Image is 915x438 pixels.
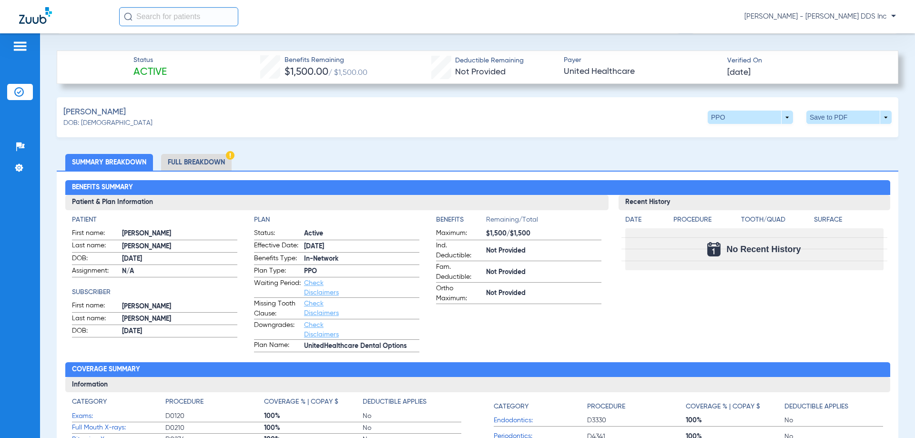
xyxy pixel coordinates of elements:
[122,266,237,276] span: N/A
[65,362,890,377] h2: Coverage Summary
[686,402,760,412] h4: Coverage % | Copay $
[486,288,601,298] span: Not Provided
[363,411,461,421] span: No
[494,397,587,415] app-breakdown-title: Category
[63,118,152,128] span: DOB: [DEMOGRAPHIC_DATA]
[285,55,367,65] span: Benefits Remaining
[363,397,427,407] h4: Deductible Applies
[72,423,165,433] span: Full Mouth X-rays:
[587,397,686,415] app-breakdown-title: Procedure
[264,397,338,407] h4: Coverage % | Copay $
[119,7,238,26] input: Search for patients
[673,215,738,225] h4: Procedure
[673,215,738,228] app-breakdown-title: Procedure
[254,340,301,352] span: Plan Name:
[122,326,237,336] span: [DATE]
[806,111,892,124] button: Save to PDF
[285,67,328,77] span: $1,500.00
[63,106,126,118] span: [PERSON_NAME]
[254,254,301,265] span: Benefits Type:
[625,215,665,225] h4: Date
[486,215,601,228] span: Remaining/Total
[264,411,363,421] span: 100%
[72,215,237,225] h4: Patient
[254,241,301,252] span: Effective Date:
[304,229,419,239] span: Active
[564,66,719,78] span: United Healthcare
[784,397,883,415] app-breakdown-title: Deductible Applies
[72,254,119,265] span: DOB:
[72,397,165,410] app-breakdown-title: Category
[304,341,419,351] span: UnitedHealthcare Dental Options
[328,69,367,77] span: / $1,500.00
[619,195,890,210] h3: Recent History
[455,68,506,76] span: Not Provided
[727,56,883,66] span: Verified On
[304,322,339,338] a: Check Disclaimers
[19,7,52,24] img: Zuub Logo
[124,12,132,21] img: Search Icon
[726,244,801,254] span: No Recent History
[161,154,232,171] li: Full Breakdown
[564,55,719,65] span: Payer
[122,302,237,312] span: [PERSON_NAME]
[587,402,625,412] h4: Procedure
[12,41,28,52] img: hamburger-icon
[72,397,107,407] h4: Category
[727,67,751,79] span: [DATE]
[686,397,784,415] app-breakdown-title: Coverage % | Copay $
[72,228,119,240] span: First name:
[867,392,915,438] iframe: Chat Widget
[486,246,601,256] span: Not Provided
[65,154,153,171] li: Summary Breakdown
[708,111,793,124] button: PPO
[122,242,237,252] span: [PERSON_NAME]
[72,326,119,337] span: DOB:
[436,228,483,240] span: Maximum:
[72,287,237,297] h4: Subscriber
[436,284,483,304] span: Ortho Maximum:
[625,215,665,228] app-breakdown-title: Date
[254,228,301,240] span: Status:
[363,397,461,410] app-breakdown-title: Deductible Applies
[254,278,301,297] span: Waiting Period:
[254,299,301,319] span: Missing Tooth Clause:
[65,377,890,392] h3: Information
[264,397,363,410] app-breakdown-title: Coverage % | Copay $
[741,215,811,228] app-breakdown-title: Tooth/Quad
[165,411,264,421] span: D0120
[254,320,301,339] span: Downgrades:
[72,301,119,312] span: First name:
[226,151,234,160] img: Hazard
[122,254,237,264] span: [DATE]
[264,423,363,433] span: 100%
[784,402,848,412] h4: Deductible Applies
[587,416,686,425] span: D3330
[65,180,890,195] h2: Benefits Summary
[72,411,165,421] span: Exams:
[784,416,883,425] span: No
[363,423,461,433] span: No
[304,266,419,276] span: PPO
[165,423,264,433] span: D0210
[455,56,524,66] span: Deductible Remaining
[133,66,167,79] span: Active
[707,242,721,256] img: Calendar
[304,300,339,316] a: Check Disclaimers
[436,241,483,261] span: Ind. Deductible:
[494,416,587,426] span: Endodontics:
[814,215,884,228] app-breakdown-title: Surface
[486,267,601,277] span: Not Provided
[744,12,896,21] span: [PERSON_NAME] - [PERSON_NAME] DDS Inc
[436,215,486,225] h4: Benefits
[436,262,483,282] span: Fam. Deductible:
[72,266,119,277] span: Assignment:
[122,314,237,324] span: [PERSON_NAME]
[254,215,419,225] h4: Plan
[133,55,167,65] span: Status
[741,215,811,225] h4: Tooth/Quad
